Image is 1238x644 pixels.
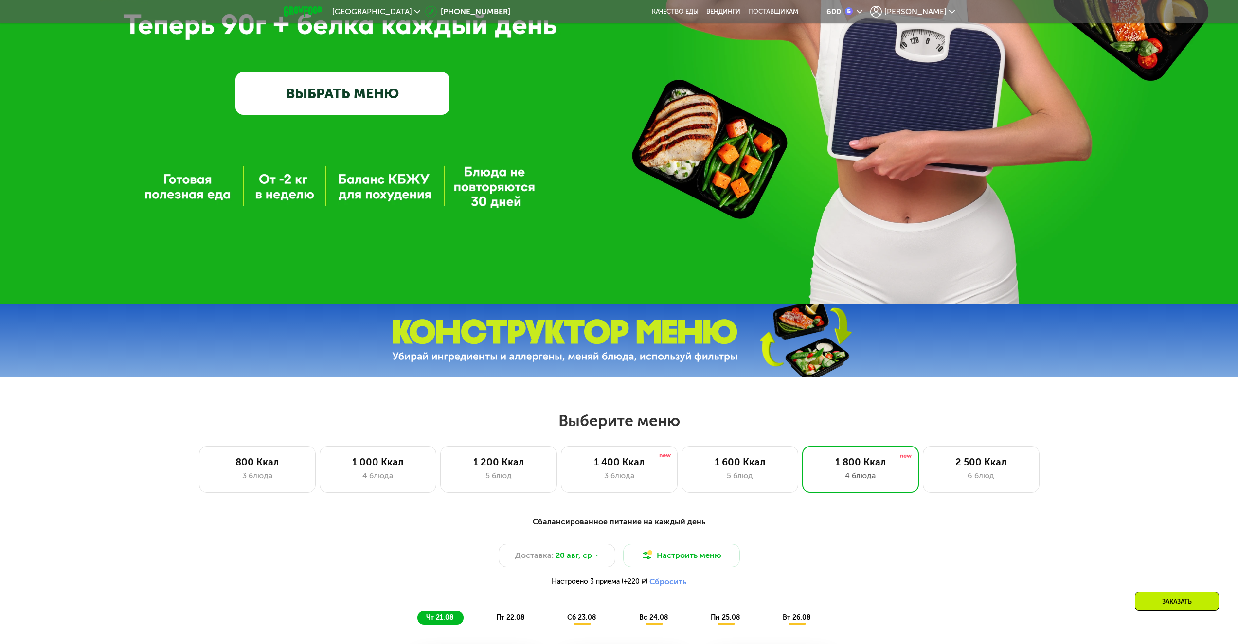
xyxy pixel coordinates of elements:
[209,470,305,482] div: 3 блюда
[496,613,525,622] span: пт 22.08
[330,470,426,482] div: 4 блюда
[652,8,699,16] a: Качество еды
[552,578,647,585] span: Настроено 3 приема (+220 ₽)
[331,516,907,528] div: Сбалансированное питание на каждый день
[706,8,740,16] a: Вендинги
[571,456,667,468] div: 1 400 Ккал
[425,6,510,18] a: [PHONE_NUMBER]
[235,72,449,115] a: ВЫБРАТЬ МЕНЮ
[450,470,547,482] div: 5 блюд
[826,8,841,16] div: 600
[783,613,811,622] span: вт 26.08
[623,544,740,567] button: Настроить меню
[332,8,412,16] span: [GEOGRAPHIC_DATA]
[556,550,592,561] span: 20 авг, ср
[692,456,788,468] div: 1 600 Ккал
[450,456,547,468] div: 1 200 Ккал
[1135,592,1219,611] div: Заказать
[515,550,554,561] span: Доставка:
[426,613,454,622] span: чт 21.08
[812,470,909,482] div: 4 блюда
[692,470,788,482] div: 5 блюд
[330,456,426,468] div: 1 000 Ккал
[31,411,1207,430] h2: Выберите меню
[209,456,305,468] div: 800 Ккал
[639,613,668,622] span: вс 24.08
[649,577,686,587] button: Сбросить
[711,613,740,622] span: пн 25.08
[571,470,667,482] div: 3 блюда
[567,613,596,622] span: сб 23.08
[884,8,947,16] span: [PERSON_NAME]
[812,456,909,468] div: 1 800 Ккал
[748,8,798,16] div: поставщикам
[933,456,1029,468] div: 2 500 Ккал
[933,470,1029,482] div: 6 блюд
